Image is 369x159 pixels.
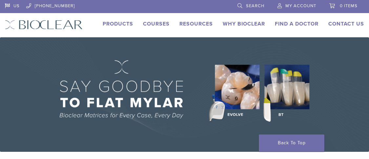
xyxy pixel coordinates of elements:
[285,3,316,9] span: My Account
[5,20,83,29] img: Bioclear
[223,21,265,27] a: Why Bioclear
[143,21,170,27] a: Courses
[179,21,213,27] a: Resources
[246,3,264,9] span: Search
[340,3,358,9] span: 0 items
[328,21,364,27] a: Contact Us
[259,134,324,151] a: Back To Top
[103,21,133,27] a: Products
[275,21,318,27] a: Find A Doctor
